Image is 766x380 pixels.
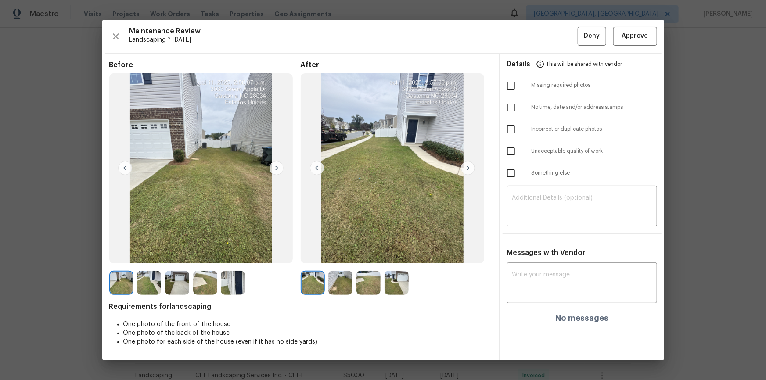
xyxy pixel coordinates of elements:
[532,82,657,89] span: Missing required photos
[500,97,664,118] div: No time, date and/or address stamps
[123,337,492,346] li: One photo for each side of the house (even if it has no side yards)
[118,161,132,175] img: left-chevron-button-url
[129,36,578,44] span: Landscaping * [DATE]
[578,27,606,46] button: Deny
[109,302,492,311] span: Requirements for landscaping
[622,31,648,42] span: Approve
[301,61,492,69] span: After
[109,61,301,69] span: Before
[532,104,657,111] span: No time, date and/or address stamps
[123,320,492,329] li: One photo of the front of the house
[461,161,475,175] img: right-chevron-button-url
[310,161,324,175] img: left-chevron-button-url
[532,147,657,155] span: Unacceptable quality of work
[532,125,657,133] span: Incorrect or duplicate photos
[532,169,657,177] span: Something else
[123,329,492,337] li: One photo of the back of the house
[500,118,664,140] div: Incorrect or duplicate photos
[129,27,578,36] span: Maintenance Review
[584,31,600,42] span: Deny
[547,54,622,75] span: This will be shared with vendor
[507,249,586,256] span: Messages with Vendor
[500,140,664,162] div: Unacceptable quality of work
[500,162,664,184] div: Something else
[555,314,608,323] h4: No messages
[507,54,531,75] span: Details
[270,161,284,175] img: right-chevron-button-url
[613,27,657,46] button: Approve
[500,75,664,97] div: Missing required photos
